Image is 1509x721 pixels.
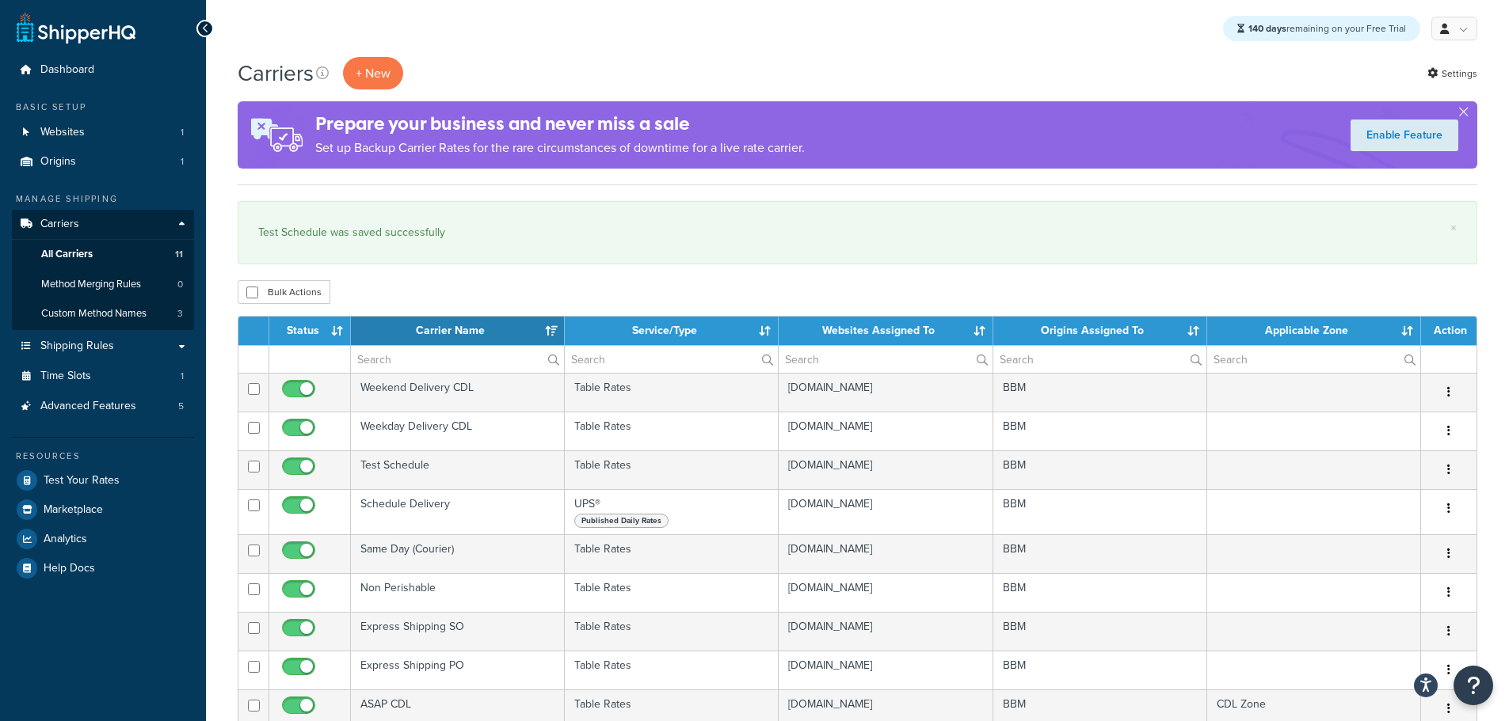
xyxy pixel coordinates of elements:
[238,280,330,304] button: Bulk Actions
[993,346,1206,373] input: Search
[779,412,993,450] td: [DOMAIN_NAME]
[993,412,1207,450] td: BBM
[12,210,194,239] a: Carriers
[351,373,565,412] td: Weekend Delivery CDL
[40,155,76,169] span: Origins
[12,392,194,421] li: Advanced Features
[1454,666,1493,705] button: Open Resource Center
[315,137,805,159] p: Set up Backup Carrier Rates for the rare circumstances of downtime for a live rate carrier.
[315,111,805,137] h4: Prepare your business and never miss a sale
[181,370,184,383] span: 1
[12,55,194,85] a: Dashboard
[565,373,779,412] td: Table Rates
[12,118,194,147] li: Websites
[351,317,565,345] th: Carrier Name: activate to sort column ascending
[12,101,194,114] div: Basic Setup
[993,317,1207,345] th: Origins Assigned To: activate to sort column ascending
[779,373,993,412] td: [DOMAIN_NAME]
[993,534,1207,573] td: BBM
[12,466,194,495] a: Test Your Rates
[44,474,120,488] span: Test Your Rates
[565,412,779,450] td: Table Rates
[12,362,194,391] li: Time Slots
[351,612,565,651] td: Express Shipping SO
[12,362,194,391] a: Time Slots 1
[12,392,194,421] a: Advanced Features 5
[40,340,114,353] span: Shipping Rules
[12,118,194,147] a: Websites 1
[12,147,194,176] li: Origins
[351,534,565,573] td: Same Day (Courier)
[343,57,403,89] button: + New
[178,400,184,413] span: 5
[779,651,993,689] td: [DOMAIN_NAME]
[12,525,194,553] a: Analytics
[40,400,136,413] span: Advanced Features
[1427,63,1477,85] a: Settings
[565,489,779,534] td: UPS®
[993,573,1207,612] td: BBM
[238,58,314,89] h1: Carriers
[993,450,1207,489] td: BBM
[40,370,91,383] span: Time Slots
[12,299,194,328] a: Custom Method Names 3
[177,278,183,291] span: 0
[12,495,194,524] a: Marketplace
[1351,120,1458,151] a: Enable Feature
[40,63,94,77] span: Dashboard
[269,317,351,345] th: Status: activate to sort column ascending
[351,489,565,534] td: Schedule Delivery
[12,270,194,299] li: Method Merging Rules
[1421,317,1477,345] th: Action
[1207,317,1421,345] th: Applicable Zone: activate to sort column ascending
[17,12,135,44] a: ShipperHQ Home
[12,240,194,269] a: All Carriers 11
[1248,21,1286,36] strong: 140 days
[177,307,183,321] span: 3
[779,317,993,345] th: Websites Assigned To: activate to sort column ascending
[12,332,194,361] li: Shipping Rules
[779,612,993,651] td: [DOMAIN_NAME]
[565,651,779,689] td: Table Rates
[779,573,993,612] td: [DOMAIN_NAME]
[181,126,184,139] span: 1
[12,210,194,330] li: Carriers
[12,450,194,463] div: Resources
[12,147,194,176] a: Origins 1
[258,222,1457,244] div: Test Schedule was saved successfully
[565,612,779,651] td: Table Rates
[565,573,779,612] td: Table Rates
[565,317,779,345] th: Service/Type: activate to sort column ascending
[40,218,79,231] span: Carriers
[12,240,194,269] li: All Carriers
[779,450,993,489] td: [DOMAIN_NAME]
[41,278,141,291] span: Method Merging Rules
[1207,346,1420,373] input: Search
[351,573,565,612] td: Non Perishable
[351,346,564,373] input: Search
[238,101,315,169] img: ad-rules-rateshop-fe6ec290ccb7230408bd80ed9643f0289d75e0ffd9eb532fc0e269fcd187b520.png
[12,554,194,582] a: Help Docs
[993,489,1207,534] td: BBM
[779,489,993,534] td: [DOMAIN_NAME]
[175,248,183,261] span: 11
[44,533,87,546] span: Analytics
[351,412,565,450] td: Weekday Delivery CDL
[1223,16,1420,41] div: remaining on your Free Trial
[44,503,103,517] span: Marketplace
[993,373,1207,412] td: BBM
[12,270,194,299] a: Method Merging Rules 0
[41,307,147,321] span: Custom Method Names
[779,346,992,373] input: Search
[351,450,565,489] td: Test Schedule
[12,299,194,328] li: Custom Method Names
[565,534,779,573] td: Table Rates
[993,651,1207,689] td: BBM
[44,562,95,575] span: Help Docs
[779,534,993,573] td: [DOMAIN_NAME]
